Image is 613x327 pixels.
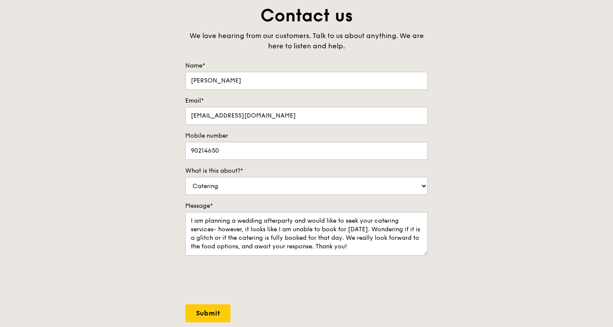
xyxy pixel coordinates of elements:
[185,97,428,105] label: Email*
[185,167,428,175] label: What is this about?*
[185,31,428,51] div: We love hearing from our customers. Talk to us about anything. We are here to listen and help.
[185,132,428,140] label: Mobile number
[185,202,428,210] label: Message*
[185,264,315,298] iframe: reCAPTCHA
[185,62,428,70] label: Name*
[185,4,428,27] h1: Contact us
[185,304,231,322] input: Submit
